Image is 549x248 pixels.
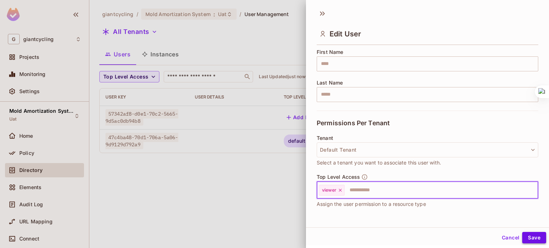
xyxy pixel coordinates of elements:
button: Cancel [499,232,522,243]
span: First Name [317,49,343,55]
span: Select a tenant you want to associate this user with. [317,159,441,167]
span: viewer [322,187,336,193]
button: Save [522,232,546,243]
button: Default Tenant [317,142,538,157]
span: Last Name [317,80,343,86]
button: Open [534,189,536,191]
span: Assign the user permission to a resource type [317,200,426,208]
span: Top Level Access [317,174,360,180]
div: viewer [319,185,345,196]
span: Tenant [317,135,333,141]
span: Permissions Per Tenant [317,120,390,127]
span: Edit User [330,30,361,38]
